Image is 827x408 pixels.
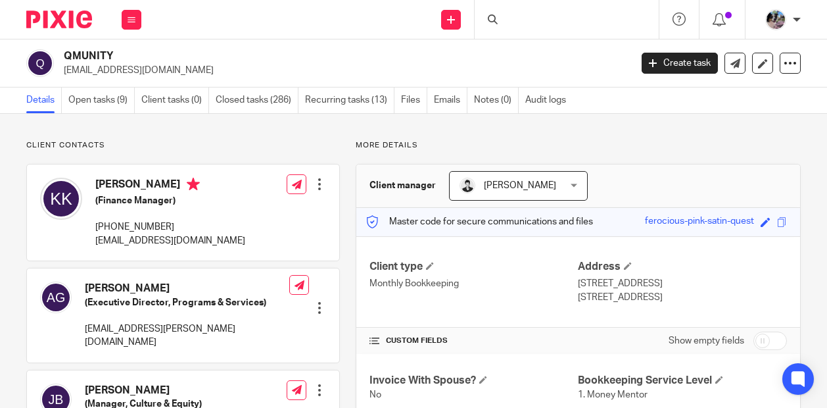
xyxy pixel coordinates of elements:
[460,178,475,193] img: squarehead.jpg
[369,277,579,290] p: Monthly Bookkeeping
[187,178,200,191] i: Primary
[401,88,427,113] a: Files
[369,390,381,399] span: No
[578,260,787,274] h4: Address
[578,374,787,388] h4: Bookkeeping Service Level
[369,260,579,274] h4: Client type
[40,178,82,220] img: svg%3E
[642,53,718,74] a: Create task
[26,11,92,28] img: Pixie
[369,336,579,346] h4: CUSTOM FIELDS
[525,88,573,113] a: Audit logs
[765,9,786,30] img: Screen%20Shot%202020-06-25%20at%209.49.30%20AM.png
[434,88,467,113] a: Emails
[26,49,54,77] img: svg%3E
[85,282,289,295] h4: [PERSON_NAME]
[305,88,394,113] a: Recurring tasks (13)
[578,277,787,290] p: [STREET_ADDRESS]
[68,88,135,113] a: Open tasks (9)
[85,322,289,349] p: [EMAIL_ADDRESS][PERSON_NAME][DOMAIN_NAME]
[95,194,245,207] h5: (Finance Manager)
[26,88,62,113] a: Details
[578,291,787,304] p: [STREET_ADDRESS]
[95,234,245,247] p: [EMAIL_ADDRESS][DOMAIN_NAME]
[26,140,340,151] p: Client contacts
[484,181,556,190] span: [PERSON_NAME]
[141,88,209,113] a: Client tasks (0)
[645,215,754,230] div: ferocious-pink-satin-quest
[369,374,579,388] h4: Invoice With Spouse?
[64,49,510,63] h2: QMUNITY
[578,390,648,399] span: 1. Money Mentor
[95,220,245,234] p: [PHONE_NUMBER]
[40,282,72,313] img: svg%3E
[85,384,235,397] h4: [PERSON_NAME]
[366,215,593,228] p: Master code for secure communications and files
[369,179,436,192] h3: Client manager
[64,64,622,77] p: [EMAIL_ADDRESS][DOMAIN_NAME]
[85,296,289,309] h5: (Executive Director, Programs & Services)
[216,88,298,113] a: Closed tasks (286)
[474,88,519,113] a: Notes (0)
[669,334,744,347] label: Show empty fields
[95,178,245,194] h4: [PERSON_NAME]
[356,140,801,151] p: More details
